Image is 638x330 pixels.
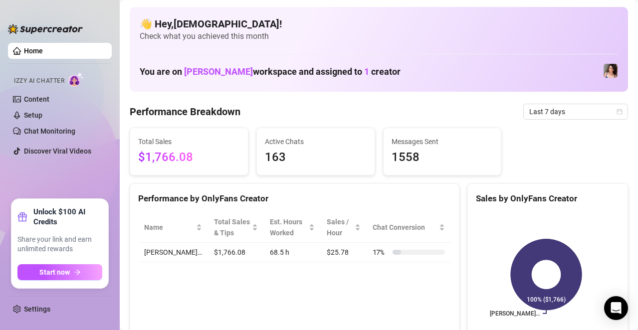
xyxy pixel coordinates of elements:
span: 163 [265,148,367,167]
span: Total Sales [138,136,240,147]
span: [PERSON_NAME] [184,66,253,77]
span: Total Sales & Tips [214,216,250,238]
text: [PERSON_NAME]… [490,311,540,318]
span: Check what you achieved this month [140,31,618,42]
td: $25.78 [321,243,367,262]
strong: Unlock $100 AI Credits [33,207,102,227]
td: $1,766.08 [208,243,264,262]
div: Open Intercom Messenger [604,296,628,320]
span: 1 [364,66,369,77]
span: calendar [617,109,623,115]
div: Performance by OnlyFans Creator [138,192,451,205]
th: Name [138,212,208,243]
span: Messages Sent [392,136,493,147]
td: [PERSON_NAME]… [138,243,208,262]
td: 68.5 h [264,243,320,262]
span: Izzy AI Chatter [14,76,64,86]
span: Name [144,222,194,233]
h4: 👋 Hey, [DEMOGRAPHIC_DATA] ! [140,17,618,31]
a: Content [24,95,49,103]
a: Settings [24,305,50,313]
a: Setup [24,111,42,119]
span: 17 % [373,247,389,258]
th: Sales / Hour [321,212,367,243]
span: Active Chats [265,136,367,147]
span: 1558 [392,148,493,167]
span: Chat Conversion [373,222,437,233]
th: Chat Conversion [367,212,451,243]
img: logo-BBDzfeDw.svg [8,24,83,34]
div: Est. Hours Worked [270,216,306,238]
span: Sales / Hour [327,216,353,238]
span: arrow-right [74,269,81,276]
a: Discover Viral Videos [24,147,91,155]
span: Last 7 days [529,104,622,119]
span: $1,766.08 [138,148,240,167]
span: Share your link and earn unlimited rewards [17,235,102,254]
div: Sales by OnlyFans Creator [476,192,620,205]
img: Lauren [604,64,618,78]
span: Start now [39,268,70,276]
h4: Performance Breakdown [130,105,240,119]
span: gift [17,212,27,222]
button: Start nowarrow-right [17,264,102,280]
img: AI Chatter [68,72,84,87]
a: Chat Monitoring [24,127,75,135]
th: Total Sales & Tips [208,212,264,243]
h1: You are on workspace and assigned to creator [140,66,401,77]
a: Home [24,47,43,55]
